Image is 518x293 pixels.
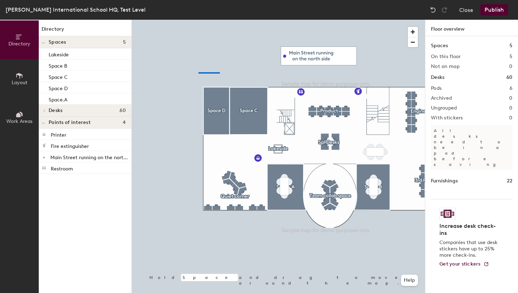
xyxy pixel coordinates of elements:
[49,39,66,45] span: Spaces
[431,177,458,185] h1: Furnishings
[431,95,452,101] h2: Archived
[439,261,481,267] span: Get your stickers
[425,20,518,36] h1: Floor overview
[510,42,512,50] h1: 5
[507,177,512,185] h1: 22
[6,5,146,14] div: [PERSON_NAME] International School HQ, Test Level
[509,115,512,121] h2: 0
[439,239,500,258] p: Companies that use desk stickers have up to 25% more check-ins.
[431,64,460,69] h2: Not on map
[506,74,512,81] h1: 60
[49,50,69,58] p: Lakeside
[51,141,89,149] p: Fire extinguisher
[49,120,91,125] span: Points of interest
[431,42,448,50] h1: Spaces
[431,125,512,170] p: All desks need to be in a pod before saving
[119,108,126,113] span: 60
[51,130,66,138] p: Printer
[49,95,67,103] p: Space.A
[510,54,512,60] h2: 5
[480,4,508,15] button: Publish
[123,120,126,125] span: 4
[123,39,126,45] span: 5
[509,64,512,69] h2: 0
[8,41,30,47] span: Directory
[51,164,73,172] p: Restroom
[439,208,456,220] img: Sticker logo
[509,105,512,111] h2: 0
[431,74,444,81] h1: Desks
[431,115,463,121] h2: With stickers
[439,223,500,237] h4: Increase desk check-ins
[49,61,67,69] p: Space B
[49,72,68,80] p: Space C
[431,86,442,91] h2: Pods
[431,54,461,60] h2: On this floor
[39,25,131,36] h1: Directory
[510,86,512,91] h2: 6
[50,152,130,161] p: Main Street running on the north side
[401,275,418,286] button: Help
[441,6,448,13] img: Redo
[439,261,489,267] a: Get your stickers
[430,6,437,13] img: Undo
[431,105,457,111] h2: Ungrouped
[6,118,32,124] span: Work Areas
[509,95,512,101] h2: 0
[49,108,62,113] span: Desks
[12,80,27,86] span: Layout
[459,4,473,15] button: Close
[49,83,68,92] p: Space D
